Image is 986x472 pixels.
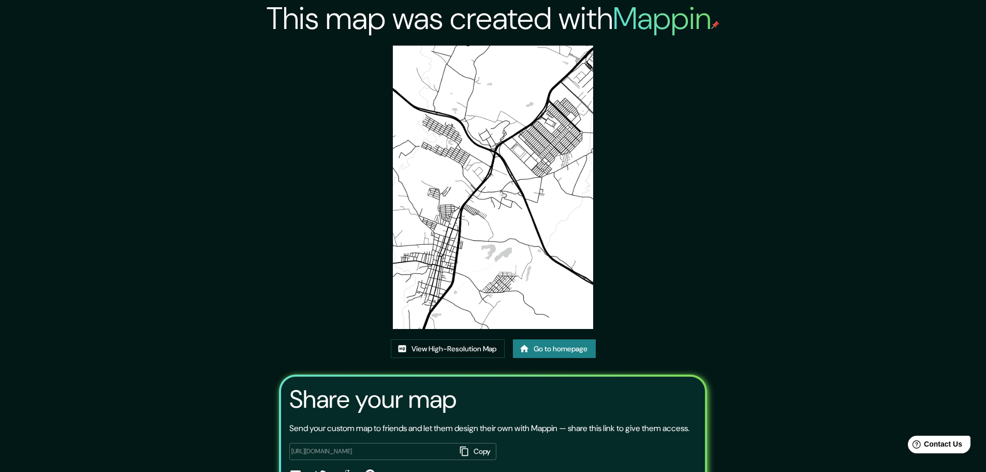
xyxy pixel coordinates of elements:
a: View High-Resolution Map [391,339,505,359]
iframe: Help widget launcher [894,432,975,461]
h3: Share your map [289,385,457,414]
a: Go to homepage [513,339,596,359]
img: mappin-pin [711,21,719,29]
button: Copy [456,443,496,460]
p: Send your custom map to friends and let them design their own with Mappin — share this link to gi... [289,422,689,435]
img: created-map [393,46,593,329]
